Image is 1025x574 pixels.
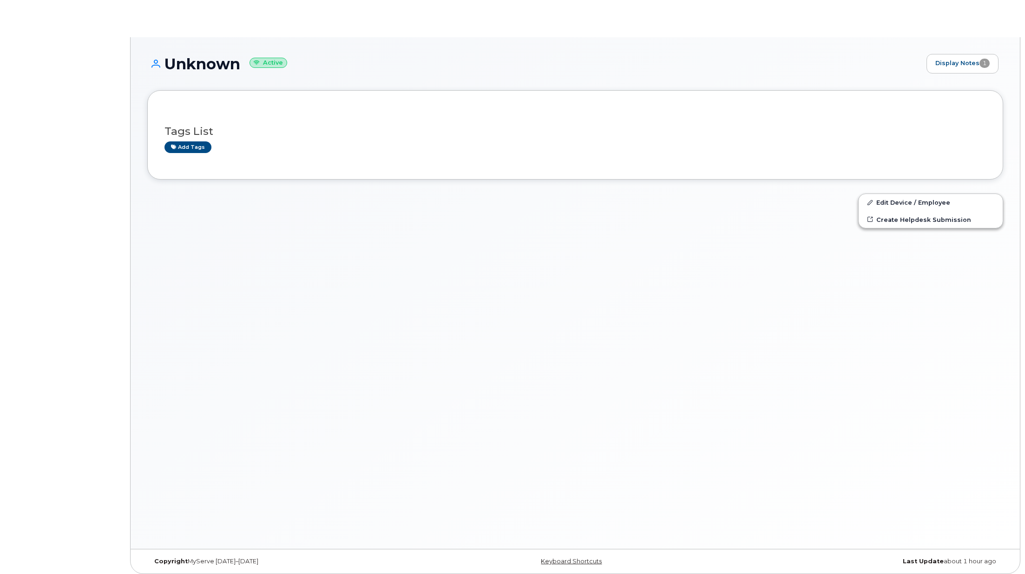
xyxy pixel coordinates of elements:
small: Active [250,58,287,68]
h3: Tags List [164,126,986,137]
div: MyServe [DATE]–[DATE] [147,558,433,565]
a: Display Notes1 [926,54,999,73]
a: Keyboard Shortcuts [541,558,602,565]
a: Add tags [164,141,211,153]
strong: Last Update [903,558,944,565]
span: 1 [979,59,990,68]
h1: Unknown [147,56,922,72]
div: about 1 hour ago [718,558,1003,565]
a: Create Helpdesk Submission [859,211,1003,228]
strong: Copyright [154,558,188,565]
a: Edit Device / Employee [859,194,1003,211]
